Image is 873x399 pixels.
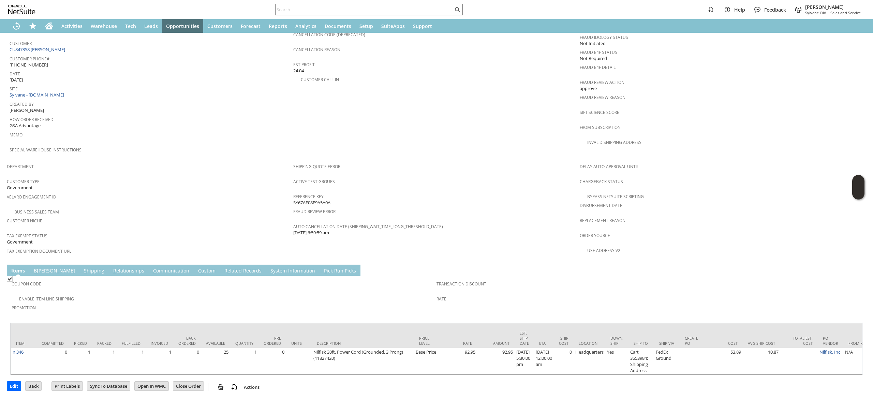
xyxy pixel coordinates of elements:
span: 24.04 [293,68,304,74]
td: 0 [258,348,286,374]
a: Fraud Review Reason [580,94,625,100]
span: [DATE] [10,77,23,83]
a: ni346 [13,349,24,355]
div: Invoiced [151,341,168,346]
input: Edit [7,382,21,390]
div: ETA [539,341,549,346]
span: Customers [207,23,233,29]
a: Coupon Code [12,281,41,287]
span: [PHONE_NUMBER] [10,62,48,68]
td: 53.89 [705,348,743,374]
svg: Recent Records [12,22,20,30]
div: Down. Ship [610,336,623,346]
span: Help [734,6,745,13]
div: Shortcuts [25,19,41,33]
a: Velaro Engagement ID [7,194,56,200]
a: Invalid Shipping Address [587,139,641,145]
span: y [273,267,276,274]
a: Pick Run Picks [322,267,358,275]
td: 1 [69,348,92,374]
a: Transaction Discount [436,281,486,287]
input: Back [26,382,41,390]
span: Leads [144,23,158,29]
a: Forecast [237,19,265,33]
a: Active Test Groups [293,179,335,184]
svg: Shortcuts [29,22,37,30]
a: Related Records [223,267,263,275]
td: Cart 3553984: Shipping Address [628,348,654,374]
span: [PERSON_NAME] [805,4,861,10]
a: Enable Item Line Shipping [19,296,74,302]
span: [PERSON_NAME] [10,107,44,114]
a: Customer Niche [7,218,42,224]
a: Cancellation Code (deprecated) [293,32,365,38]
div: Available [206,341,225,346]
div: Pre Ordered [264,336,281,346]
span: [DATE] 6:59:59 am [293,230,329,236]
a: Opportunities [162,19,203,33]
a: Sylvane - [DOMAIN_NAME] [10,92,66,98]
a: Business Sales Team [14,209,59,215]
input: Open In WMC [135,382,168,390]
a: Home [41,19,57,33]
iframe: Click here to launch Oracle Guided Learning Help Panel [852,175,864,199]
a: Disbursement Date [580,203,622,208]
svg: Search [453,5,461,14]
span: S [84,267,87,274]
td: 1 [146,348,173,374]
td: 1 [92,348,117,374]
img: print.svg [217,383,225,391]
a: Chargeback Status [580,179,623,184]
a: Communication [151,267,191,275]
a: System Information [269,267,317,275]
a: Replacement reason [580,218,625,223]
div: Cost [710,341,738,346]
input: Search [276,5,453,14]
div: Location [579,341,600,346]
a: CU847358 [PERSON_NAME] [10,46,67,53]
td: 0 [173,348,201,374]
span: e [227,267,230,274]
td: [DATE] 5:30:00 pm [515,348,534,374]
td: 25 [201,348,230,374]
a: Special Warehouse Instructions [10,147,82,153]
a: Support [409,19,436,33]
div: Quantity [235,341,253,346]
span: Reports [269,23,287,29]
div: Committed [42,341,64,346]
a: Customer [10,41,32,46]
a: Analytics [291,19,321,33]
div: Units [291,341,307,346]
td: Base Price [414,348,440,374]
div: Amount [482,341,509,346]
span: Forecast [241,23,261,29]
td: 0 [36,348,69,374]
div: Est. Ship Date [520,330,529,346]
a: Memo [10,132,23,138]
span: - [828,10,829,15]
a: Customers [203,19,237,33]
a: Site [10,86,18,92]
div: Packed [97,341,112,346]
a: Unrolled view on [854,266,862,274]
a: Tax Exemption Document URL [7,248,71,254]
span: Oracle Guided Learning Widget. To move around, please hold and drag [852,188,864,200]
a: From Subscription [580,124,621,130]
a: Delay Auto-Approval Until [580,164,639,169]
a: Leads [140,19,162,33]
span: Setup [359,23,373,29]
a: Reference Key [293,194,324,199]
span: u [201,267,204,274]
a: Fraud E4F Status [580,49,617,55]
a: Activities [57,19,87,33]
td: 92.95 [440,348,477,374]
span: Tech [125,23,136,29]
div: Avg Ship Cost [748,341,775,346]
div: Create PO [685,336,700,346]
span: Sylvane Old [805,10,826,15]
span: GSA Advantage [10,122,41,129]
td: 0 [554,348,574,374]
a: Promotion [12,305,36,311]
div: Back Ordered [178,336,196,346]
a: Created By [10,101,34,107]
